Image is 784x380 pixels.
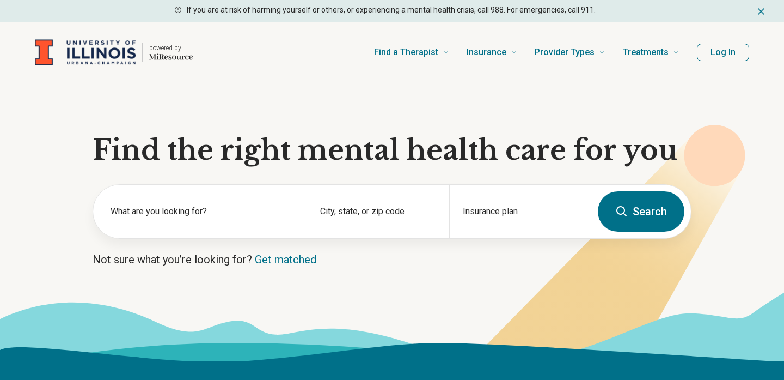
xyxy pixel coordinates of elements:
[255,253,316,266] a: Get matched
[93,252,691,267] p: Not sure what you’re looking for?
[374,45,438,60] span: Find a Therapist
[93,134,691,167] h1: Find the right mental health care for you
[111,205,293,218] label: What are you looking for?
[535,31,605,74] a: Provider Types
[187,4,596,16] p: If you are at risk of harming yourself or others, or experiencing a mental health crisis, call 98...
[374,31,449,74] a: Find a Therapist
[467,31,517,74] a: Insurance
[623,31,679,74] a: Treatments
[598,191,684,232] button: Search
[149,44,193,52] p: powered by
[756,4,767,17] button: Dismiss
[535,45,595,60] span: Provider Types
[697,44,749,61] button: Log In
[35,35,193,70] a: Home page
[467,45,506,60] span: Insurance
[623,45,669,60] span: Treatments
